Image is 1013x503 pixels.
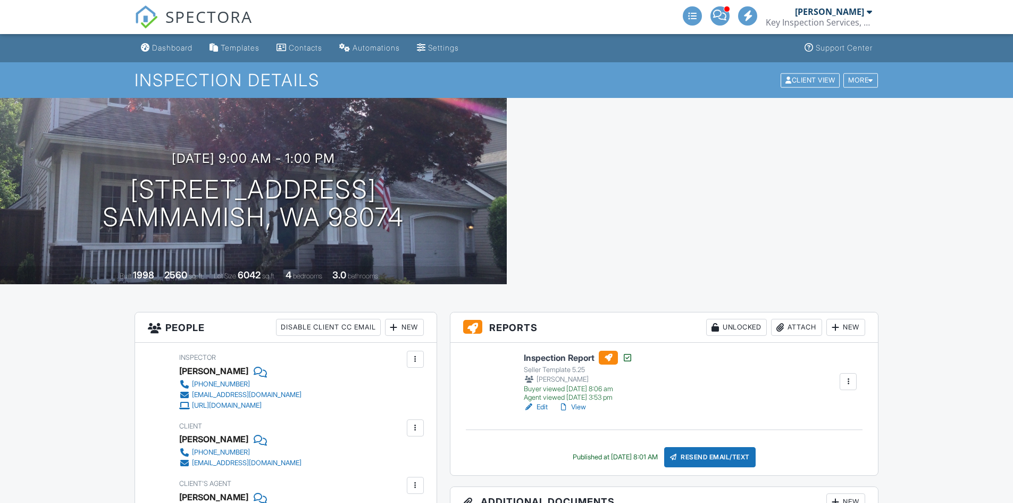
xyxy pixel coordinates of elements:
[795,6,864,17] div: [PERSON_NAME]
[385,319,424,336] div: New
[179,379,302,390] a: [PHONE_NUMBER]
[286,269,291,281] div: 4
[179,363,248,379] div: [PERSON_NAME]
[524,374,633,385] div: [PERSON_NAME]
[293,272,322,280] span: bedrooms
[192,448,250,457] div: [PHONE_NUMBER]
[524,351,633,402] a: Inspection Report Seller Template 5.25 [PERSON_NAME] Buyer viewed [DATE] 8:06 am Agent viewed [DA...
[152,43,192,52] div: Dashboard
[192,391,302,399] div: [EMAIL_ADDRESS][DOMAIN_NAME]
[135,5,158,29] img: The Best Home Inspection Software - Spectora
[137,38,197,58] a: Dashboard
[826,319,865,336] div: New
[120,272,131,280] span: Built
[164,269,187,281] div: 2560
[413,38,463,58] a: Settings
[524,366,633,374] div: Seller Template 5.25
[816,43,873,52] div: Support Center
[192,380,250,389] div: [PHONE_NUMBER]
[332,269,346,281] div: 3.0
[276,319,381,336] div: Disable Client CC Email
[780,76,842,84] a: Client View
[843,73,878,87] div: More
[771,319,822,336] div: Attach
[133,269,154,281] div: 1998
[272,38,326,58] a: Contacts
[189,272,204,280] span: sq. ft.
[179,422,202,430] span: Client
[238,269,261,281] div: 6042
[800,38,877,58] a: Support Center
[179,447,302,458] a: [PHONE_NUMBER]
[524,402,548,413] a: Edit
[428,43,459,52] div: Settings
[135,71,879,89] h1: Inspection Details
[103,176,404,232] h1: [STREET_ADDRESS] Sammamish, WA 98074
[179,400,302,411] a: [URL][DOMAIN_NAME]
[179,458,302,468] a: [EMAIL_ADDRESS][DOMAIN_NAME]
[573,453,658,461] div: Published at [DATE] 8:01 AM
[172,151,335,166] h3: [DATE] 9:00 am - 1:00 pm
[781,73,840,87] div: Client View
[179,390,302,400] a: [EMAIL_ADDRESS][DOMAIN_NAME]
[289,43,322,52] div: Contacts
[179,431,248,447] div: [PERSON_NAME]
[135,14,253,37] a: SPECTORA
[179,480,231,488] span: Client's Agent
[353,43,400,52] div: Automations
[524,351,633,365] h6: Inspection Report
[165,5,253,28] span: SPECTORA
[135,312,437,343] h3: People
[262,272,275,280] span: sq.ft.
[192,401,262,410] div: [URL][DOMAIN_NAME]
[524,385,633,393] div: Buyer viewed [DATE] 8:06 am
[524,393,633,402] div: Agent viewed [DATE] 3:53 pm
[450,312,878,343] h3: Reports
[664,447,756,467] div: Resend Email/Text
[179,353,216,361] span: Inspector
[348,272,378,280] span: bathrooms
[214,272,236,280] span: Lot Size
[335,38,404,58] a: Automations (Advanced)
[558,402,586,413] a: View
[766,17,872,28] div: Key Inspection Services, LLC
[192,459,302,467] div: [EMAIL_ADDRESS][DOMAIN_NAME]
[205,38,264,58] a: Templates
[706,319,767,336] div: Unlocked
[221,43,259,52] div: Templates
